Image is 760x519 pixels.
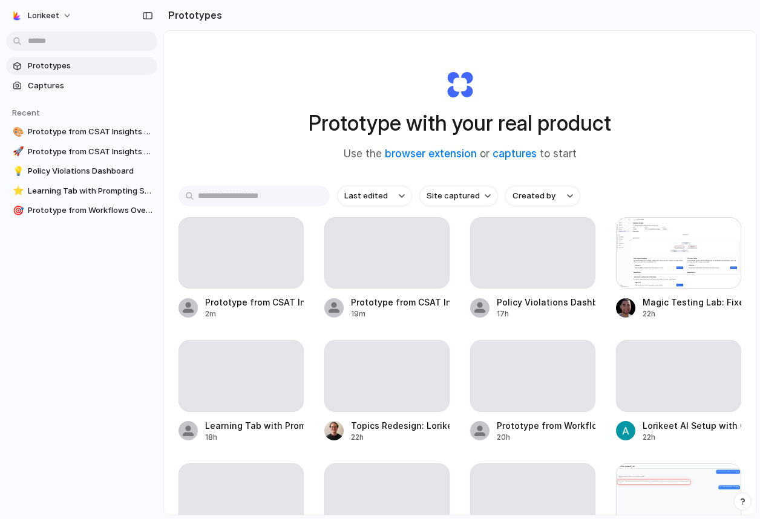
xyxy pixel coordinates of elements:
[11,146,23,158] button: 🚀
[28,185,152,197] span: Learning Tab with Prompting Section
[385,148,477,160] a: browser extension
[6,123,157,141] a: 🎨Prototype from CSAT Insights ([DATE])
[28,204,152,217] span: Prototype from Workflows Overview | Lorikeet
[643,432,741,443] div: 22h
[351,432,450,443] div: 22h
[497,308,595,319] div: 17h
[205,308,304,319] div: 2m
[163,8,222,22] h2: Prototypes
[493,148,537,160] a: captures
[11,185,23,197] button: ⭐
[419,186,498,206] button: Site captured
[179,217,304,319] a: Prototype from CSAT Insights ([DATE])2m
[13,125,21,139] div: 🎨
[337,186,412,206] button: Last edited
[505,186,580,206] button: Created by
[6,162,157,180] a: 💡Policy Violations Dashboard
[11,165,23,177] button: 💡
[643,419,741,432] div: Lorikeet AI Setup with CSAT Section
[28,80,152,92] span: Captures
[497,296,595,308] div: Policy Violations Dashboard
[11,126,23,138] button: 🎨
[205,419,304,432] div: Learning Tab with Prompting Section
[13,184,21,198] div: ⭐
[6,77,157,95] a: Captures
[12,108,40,117] span: Recent
[351,296,450,308] div: Prototype from CSAT Insights [DATE]
[28,126,152,138] span: Prototype from CSAT Insights ([DATE])
[6,6,78,25] button: Lorikeet
[344,146,577,162] span: Use the or to start
[6,57,157,75] a: Prototypes
[324,217,450,319] a: Prototype from CSAT Insights [DATE]19m
[13,165,21,178] div: 💡
[28,165,152,177] span: Policy Violations Dashboard
[427,190,480,202] span: Site captured
[28,60,152,72] span: Prototypes
[643,308,741,319] div: 22h
[205,432,304,443] div: 18h
[28,146,152,158] span: Prototype from CSAT Insights [DATE]
[497,419,595,432] div: Prototype from Workflows Overview | Lorikeet
[351,308,450,319] div: 19m
[13,145,21,158] div: 🚀
[344,190,388,202] span: Last edited
[6,182,157,200] a: ⭐Learning Tab with Prompting Section
[179,340,304,442] a: Learning Tab with Prompting Section18h
[351,419,450,432] div: Topics Redesign: Lorikeet Adjustment
[205,296,304,308] div: Prototype from CSAT Insights ([DATE])
[13,204,21,218] div: 🎯
[6,143,157,161] a: 🚀Prototype from CSAT Insights [DATE]
[497,432,595,443] div: 20h
[470,217,595,319] a: Policy Violations Dashboard17h
[28,10,59,22] span: Lorikeet
[11,204,23,217] button: 🎯
[616,217,741,319] a: Magic Testing Lab: FixesMagic Testing Lab: Fixes22h
[616,340,741,442] a: Lorikeet AI Setup with CSAT Section22h
[470,340,595,442] a: Prototype from Workflows Overview | Lorikeet20h
[324,340,450,442] a: Topics Redesign: Lorikeet Adjustment22h
[6,201,157,220] a: 🎯Prototype from Workflows Overview | Lorikeet
[643,296,741,308] div: Magic Testing Lab: Fixes
[309,107,611,139] h1: Prototype with your real product
[513,190,555,202] span: Created by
